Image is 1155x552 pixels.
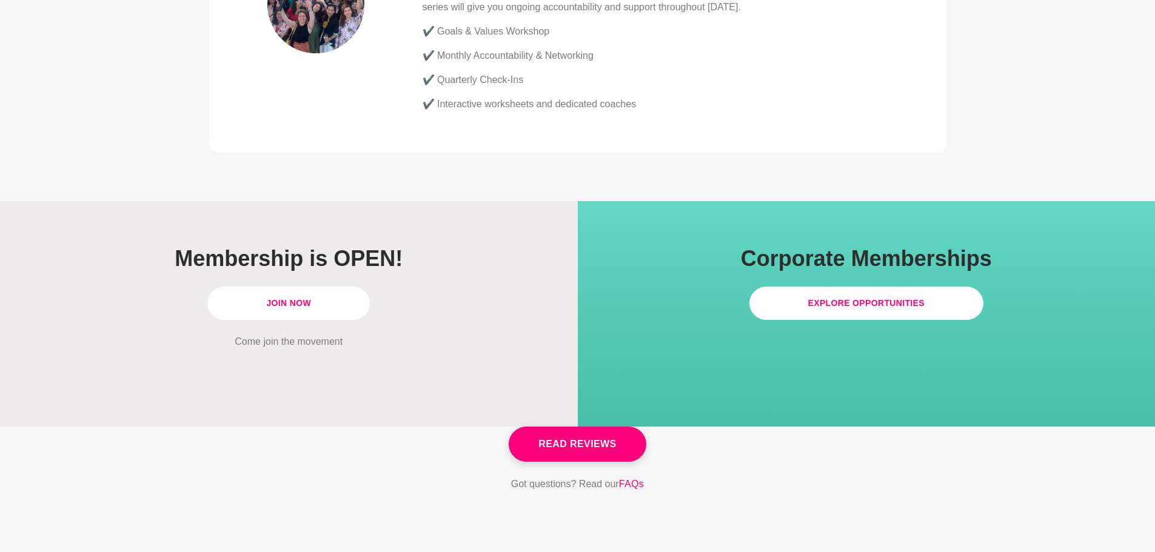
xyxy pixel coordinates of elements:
[749,287,984,320] a: Explore Opportunities
[423,97,888,111] p: ✔️ Interactive worksheets and dedicated coaches
[423,73,888,87] p: ✔️ Quarterly Check-Ins
[423,24,888,39] p: ✔️ Goals & Values Workshop
[207,287,370,320] a: Join Now
[75,245,502,272] h1: Membership is OPEN!
[653,245,1080,272] h1: Corporate Memberships
[423,48,888,63] p: ✔️ Monthly Accountability & Networking
[509,427,646,462] a: Read Reviews
[75,334,502,349] p: Come join the movement
[619,476,644,492] a: FAQs
[511,476,644,492] p: Got questions? Read our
